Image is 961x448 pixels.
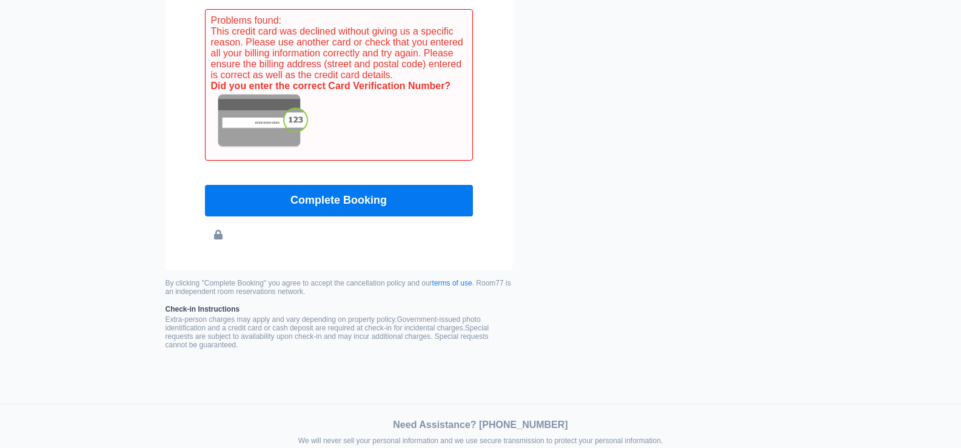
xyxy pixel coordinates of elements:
button: Complete Booking [205,185,473,216]
p: Extra-person charges may apply and vary depending on property policy. Government-issued photo ide... [166,315,512,349]
small: By clicking "Complete Booking" you agree to accept the cancellation policy and our . Room77 is an... [166,279,512,296]
b: Did you enter the correct Card Verification Number? [211,81,451,91]
a: terms of use [432,279,472,287]
b: Check-in Instructions [166,305,512,313]
img: cvv-back.png [211,92,312,152]
div: Problems found: [205,9,473,161]
div: Need Assistance? [PHONE_NUMBER] [153,420,808,430]
div: We will never sell your personal information and we use secure transmission to protect your perso... [153,436,808,445]
p: This credit card was declined without giving us a specific reason. Please use another card or che... [211,26,467,81]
